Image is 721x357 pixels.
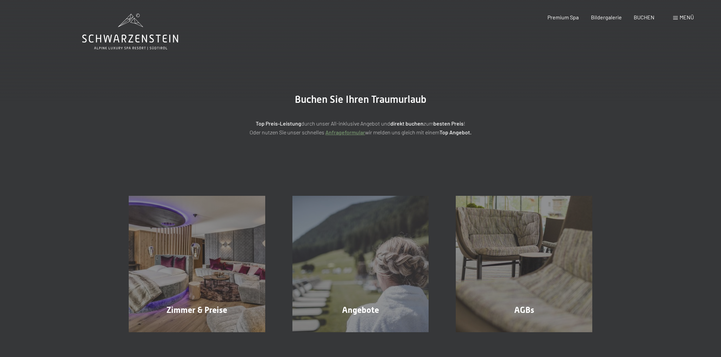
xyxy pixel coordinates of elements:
[115,196,279,332] a: Buchung Zimmer & Preise
[279,196,443,332] a: Buchung Angebote
[390,120,423,127] strong: direkt buchen
[680,14,694,20] span: Menü
[591,14,622,20] a: Bildergalerie
[442,196,606,332] a: Buchung AGBs
[342,305,379,315] span: Angebote
[514,305,534,315] span: AGBs
[295,93,427,105] span: Buchen Sie Ihren Traumurlaub
[256,120,301,127] strong: Top Preis-Leistung
[634,14,654,20] a: BUCHEN
[547,14,579,20] a: Premium Spa
[191,119,530,136] p: durch unser All-inklusive Angebot und zum ! Oder nutzen Sie unser schnelles wir melden uns gleich...
[433,120,464,127] strong: besten Preis
[439,129,471,135] strong: Top Angebot.
[166,305,227,315] span: Zimmer & Preise
[325,129,365,135] a: Anfrageformular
